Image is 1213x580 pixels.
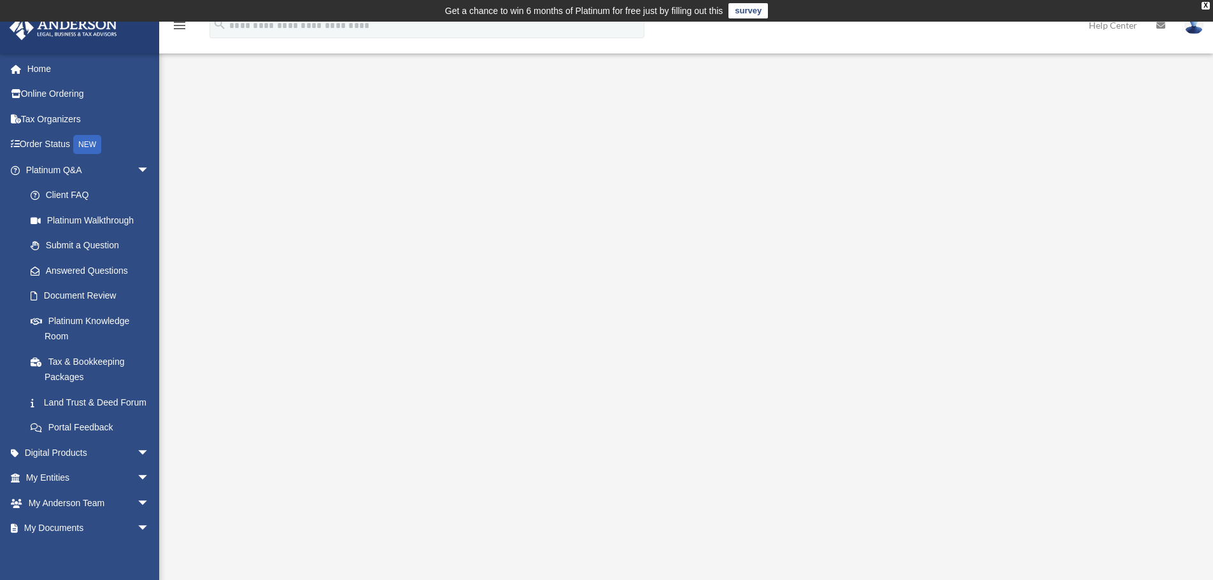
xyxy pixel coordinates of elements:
a: Client FAQ [18,183,169,208]
span: arrow_drop_down [137,157,162,183]
iframe: <span data-mce-type="bookmark" style="display: inline-block; width: 0px; overflow: hidden; line-h... [341,108,1028,490]
a: Platinum Q&Aarrow_drop_down [9,157,169,183]
a: Submit a Question [18,233,169,258]
span: arrow_drop_down [137,465,162,492]
a: Platinum Walkthrough [18,208,162,233]
i: menu [172,18,187,33]
a: Online Ordering [9,81,169,107]
a: My Documentsarrow_drop_down [9,516,169,541]
a: survey [728,3,768,18]
a: Home [9,56,169,81]
a: Order StatusNEW [9,132,169,158]
img: User Pic [1184,16,1203,34]
span: arrow_drop_down [137,490,162,516]
a: Land Trust & Deed Forum [18,390,169,415]
img: Anderson Advisors Platinum Portal [6,15,121,40]
div: Get a chance to win 6 months of Platinum for free just by filling out this [445,3,723,18]
i: search [213,17,227,31]
a: Tax Organizers [9,106,169,132]
a: Digital Productsarrow_drop_down [9,440,169,465]
div: close [1202,2,1210,10]
a: My Entitiesarrow_drop_down [9,465,169,491]
span: arrow_drop_down [137,440,162,466]
a: Document Review [18,283,169,309]
span: arrow_drop_down [137,516,162,542]
a: Answered Questions [18,258,169,283]
a: Platinum Knowledge Room [18,308,169,349]
div: NEW [73,135,101,154]
a: menu [172,22,187,33]
a: Tax & Bookkeeping Packages [18,349,169,390]
a: Portal Feedback [18,415,169,441]
a: My Anderson Teamarrow_drop_down [9,490,169,516]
